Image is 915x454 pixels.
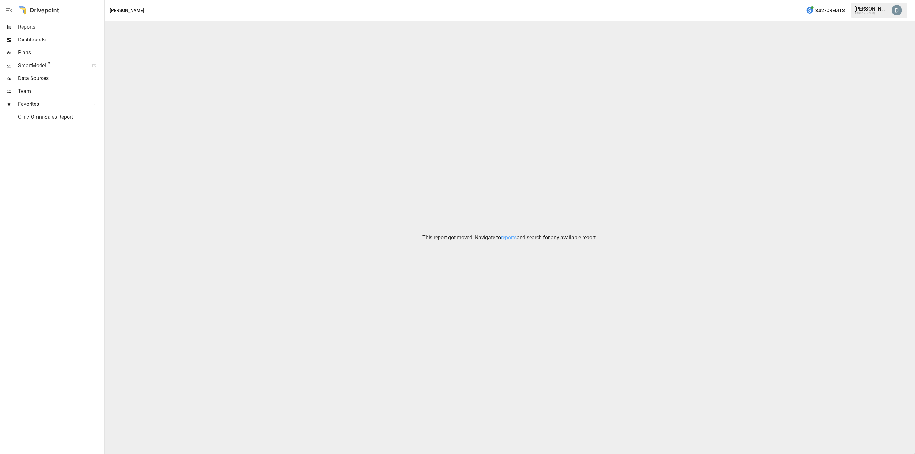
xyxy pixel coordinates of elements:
span: SmartModel [18,62,85,69]
span: Plans [18,49,103,57]
p: This report got moved. Navigate to and search for any available report. [423,234,597,241]
span: Reports [18,23,103,31]
a: reports [501,234,517,241]
span: 3,327 Credits [815,6,845,14]
span: Dashboards [18,36,103,44]
button: 3,327Credits [803,5,847,16]
img: David Sooch [892,5,902,15]
button: David Sooch [888,1,906,19]
div: [PERSON_NAME] [855,6,888,12]
div: [PERSON_NAME] [855,12,888,15]
span: Cin 7 Omni Sales Report [18,113,103,121]
span: ™ [46,61,51,69]
span: Favorites [18,100,85,108]
span: Data Sources [18,75,103,82]
span: Team [18,87,103,95]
